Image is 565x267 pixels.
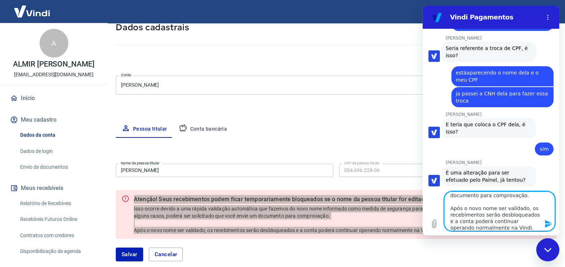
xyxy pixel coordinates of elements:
a: Dados de login [17,144,99,159]
a: Disponibilização de agenda [17,244,99,259]
a: Início [9,90,99,106]
img: Vindi [9,0,55,22]
a: Contratos com credores [17,228,99,243]
button: Pessoa titular [116,121,173,138]
label: Conta [121,72,131,78]
p: ALMIR [PERSON_NAME] [13,60,95,68]
a: Dados da conta [17,128,99,142]
h5: Dados cadastrais [116,22,556,33]
a: Envio de documentos [17,160,99,175]
button: Salvar [116,248,143,261]
button: Meu cadastro [9,112,99,128]
label: CPF da pessoa titular [344,160,380,166]
button: Meus recebíveis [9,180,99,196]
p: [EMAIL_ADDRESS][DOMAIN_NAME] [14,71,94,78]
a: Recebíveis Futuros Online [17,212,99,227]
div: [PERSON_NAME] [116,76,556,95]
iframe: Janela de mensagens [423,6,559,235]
div: A [40,29,68,58]
b: Atenção! Seus recebimentos podem ficar temporariamente bloqueados se o nome da pessoa titular for... [134,195,551,204]
button: Sair [530,5,556,18]
label: Nome da pessoa titular [121,160,159,166]
button: Conta bancária [173,121,233,138]
iframe: Botão para abrir a janela de mensagens, conversa em andamento [536,238,559,261]
a: Relatório de Recebíveis [17,196,99,211]
span: Isso ocorre devido a uma rápida validação automática que fazemos do novo nome informado como medi... [134,206,551,233]
button: Cancelar [149,248,183,261]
